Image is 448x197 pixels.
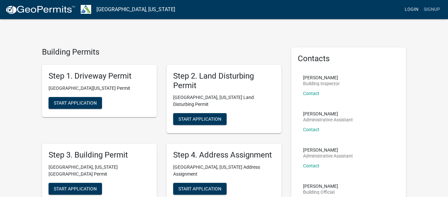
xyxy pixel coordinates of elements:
[303,127,319,132] a: Contact
[402,3,421,16] a: Login
[49,71,150,81] h5: Step 1. Driveway Permit
[173,113,227,125] button: Start Application
[173,150,275,160] h5: Step 4. Address Assignment
[49,164,150,178] p: [GEOGRAPHIC_DATA], [US_STATE][GEOGRAPHIC_DATA] Permit
[49,150,150,160] h5: Step 3. Building Permit
[81,5,91,14] img: Troup County, Georgia
[49,183,102,195] button: Start Application
[303,184,338,188] p: [PERSON_NAME]
[298,54,399,63] h5: Contacts
[54,186,97,191] span: Start Application
[303,117,353,122] p: Administrative Assistant
[49,97,102,109] button: Start Application
[54,100,97,105] span: Start Application
[96,4,175,15] a: [GEOGRAPHIC_DATA], [US_STATE]
[303,81,340,86] p: Building Inspector
[303,91,319,96] a: Contact
[42,47,281,57] h4: Building Permits
[303,190,338,194] p: Building Official
[178,186,221,191] span: Start Application
[303,148,353,152] p: [PERSON_NAME]
[49,85,150,92] p: [GEOGRAPHIC_DATA][US_STATE] Permit
[173,183,227,195] button: Start Application
[173,164,275,178] p: [GEOGRAPHIC_DATA], [US_STATE] Address Assignment
[303,154,353,158] p: Administrative Assistant
[173,71,275,90] h5: Step 2. Land Disturbing Permit
[303,163,319,168] a: Contact
[421,3,443,16] a: Signup
[303,111,353,116] p: [PERSON_NAME]
[303,75,340,80] p: [PERSON_NAME]
[178,116,221,122] span: Start Application
[173,94,275,108] p: [GEOGRAPHIC_DATA], [US_STATE] Land Disturbing Permit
